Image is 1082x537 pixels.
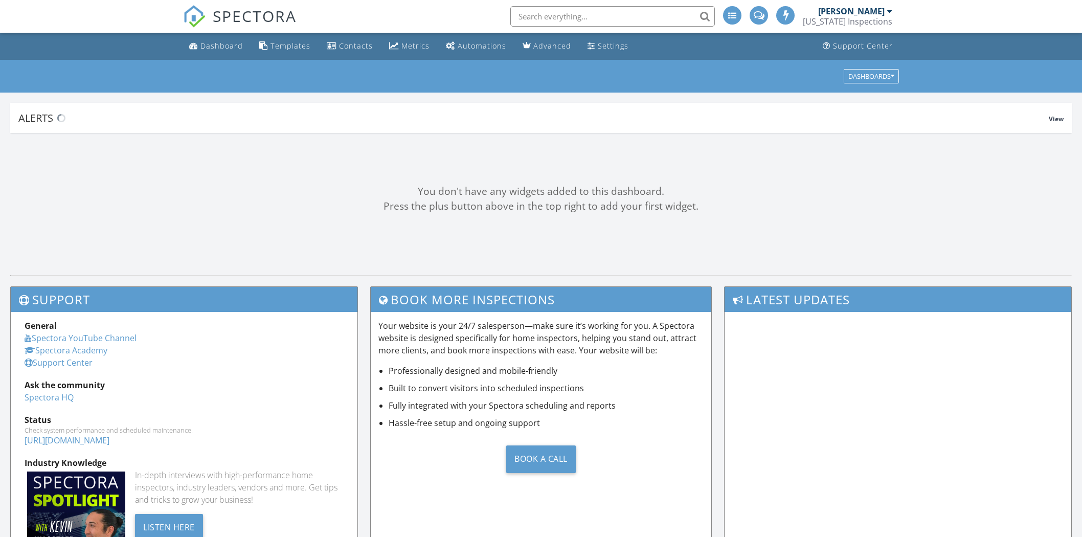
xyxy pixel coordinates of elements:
div: Press the plus button above in the top right to add your first widget. [10,199,1072,214]
a: Advanced [519,37,575,56]
a: Automations (Advanced) [442,37,510,56]
div: Metrics [401,41,430,51]
a: Spectora HQ [25,392,74,403]
a: SPECTORA [183,14,297,35]
div: Settings [598,41,628,51]
li: Hassle-free setup and ongoing support [389,417,704,429]
a: Support Center [25,357,93,368]
div: You don't have any widgets added to this dashboard. [10,184,1072,199]
a: Dashboard [185,37,247,56]
span: View [1049,115,1064,123]
h3: Book More Inspections [371,287,711,312]
div: Book a Call [506,445,576,473]
input: Search everything... [510,6,715,27]
a: Contacts [323,37,377,56]
a: Templates [255,37,314,56]
a: Metrics [385,37,434,56]
button: Dashboards [844,69,899,83]
div: Dashboard [200,41,243,51]
a: Listen Here [135,521,203,532]
a: Settings [583,37,633,56]
h3: Latest Updates [725,287,1071,312]
li: Fully integrated with your Spectora scheduling and reports [389,399,704,412]
h3: Support [11,287,357,312]
div: Automations [458,41,506,51]
div: Dashboards [848,73,894,80]
a: Spectora Academy [25,345,107,356]
div: Industry Knowledge [25,457,344,469]
strong: General [25,320,57,331]
a: Spectora YouTube Channel [25,332,137,344]
div: Support Center [833,41,893,51]
li: Professionally designed and mobile-friendly [389,365,704,377]
div: Ask the community [25,379,344,391]
div: [PERSON_NAME] [818,6,885,16]
span: SPECTORA [213,5,297,27]
div: Advanced [533,41,571,51]
div: Check system performance and scheduled maintenance. [25,426,344,434]
li: Built to convert visitors into scheduled inspections [389,382,704,394]
div: In-depth interviews with high-performance home inspectors, industry leaders, vendors and more. Ge... [135,469,344,506]
p: Your website is your 24/7 salesperson—make sure it’s working for you. A Spectora website is desig... [378,320,704,356]
div: Contacts [339,41,373,51]
div: Alerts [18,111,1049,125]
a: Support Center [819,37,897,56]
a: [URL][DOMAIN_NAME] [25,435,109,446]
a: Book a Call [378,437,704,481]
div: Templates [270,41,310,51]
img: The Best Home Inspection Software - Spectora [183,5,206,28]
div: Status [25,414,344,426]
div: Delaware Inspections [803,16,892,27]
